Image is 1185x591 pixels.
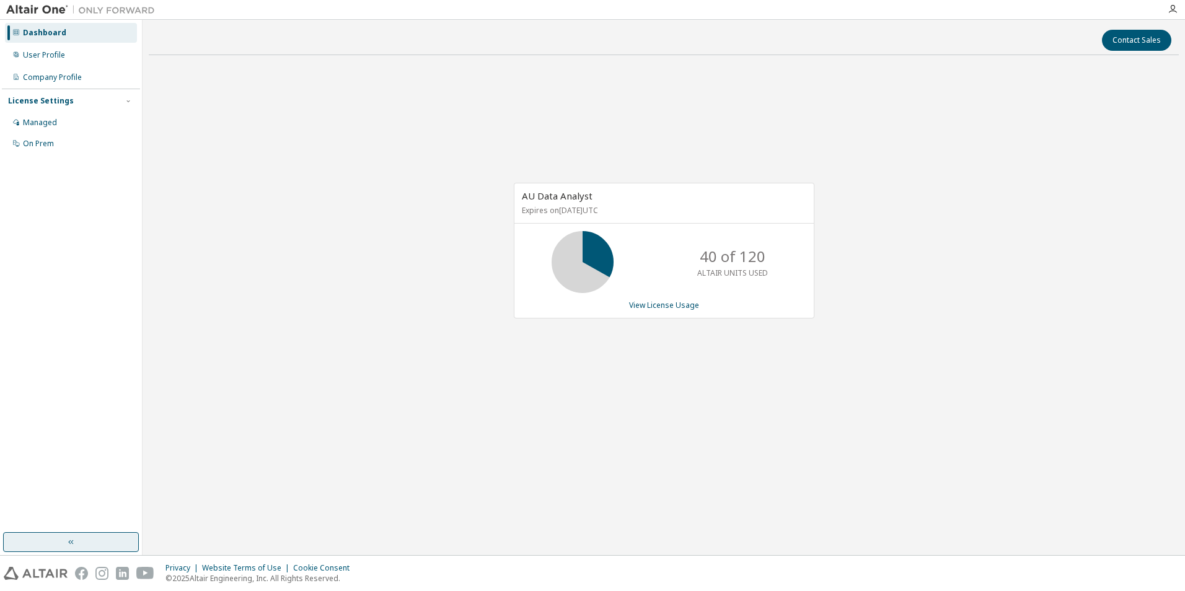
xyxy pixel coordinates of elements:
[629,300,699,310] a: View License Usage
[165,563,202,573] div: Privacy
[522,190,592,202] span: AU Data Analyst
[95,567,108,580] img: instagram.svg
[75,567,88,580] img: facebook.svg
[23,139,54,149] div: On Prem
[165,573,357,584] p: © 2025 Altair Engineering, Inc. All Rights Reserved.
[23,118,57,128] div: Managed
[293,563,357,573] div: Cookie Consent
[23,50,65,60] div: User Profile
[202,563,293,573] div: Website Terms of Use
[522,205,803,216] p: Expires on [DATE] UTC
[697,268,768,278] p: ALTAIR UNITS USED
[23,28,66,38] div: Dashboard
[136,567,154,580] img: youtube.svg
[1102,30,1171,51] button: Contact Sales
[116,567,129,580] img: linkedin.svg
[6,4,161,16] img: Altair One
[4,567,68,580] img: altair_logo.svg
[23,72,82,82] div: Company Profile
[700,246,765,267] p: 40 of 120
[8,96,74,106] div: License Settings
